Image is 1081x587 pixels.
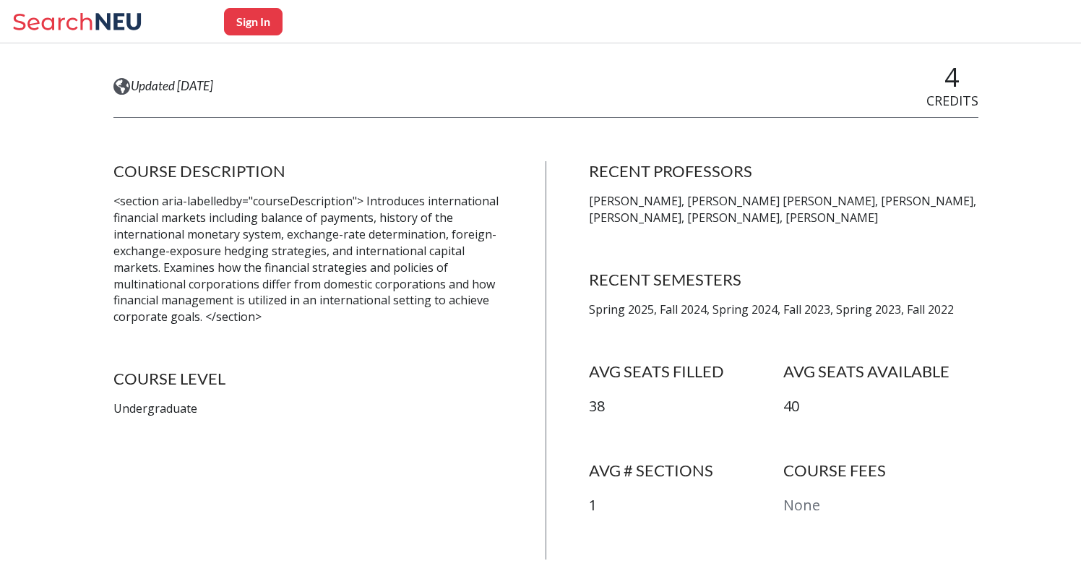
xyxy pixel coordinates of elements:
[589,270,978,290] h4: RECENT SEMESTERS
[783,396,978,417] p: 40
[113,193,503,325] p: <section aria-labelledby="courseDescription"> Introduces international financial markets includin...
[589,460,783,481] h4: AVG # SECTIONS
[783,361,978,382] h4: AVG SEATS AVAILABLE
[783,460,978,481] h4: COURSE FEES
[113,369,503,389] h4: COURSE LEVEL
[589,495,783,516] p: 1
[589,361,783,382] h4: AVG SEATS FILLED
[589,301,978,318] p: Spring 2025, Fall 2024, Spring 2024, Fall 2023, Spring 2023, Fall 2022
[783,495,978,516] p: None
[589,161,978,181] h4: RECENT PROFESSORS
[113,161,503,181] h4: COURSE DESCRIPTION
[113,400,503,417] p: Undergraduate
[926,92,978,109] span: CREDITS
[224,8,283,35] button: Sign In
[589,396,783,417] p: 38
[131,78,213,94] span: Updated [DATE]
[589,193,978,226] p: [PERSON_NAME], [PERSON_NAME] [PERSON_NAME], [PERSON_NAME], [PERSON_NAME], [PERSON_NAME], [PERSON_...
[944,59,960,95] span: 4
